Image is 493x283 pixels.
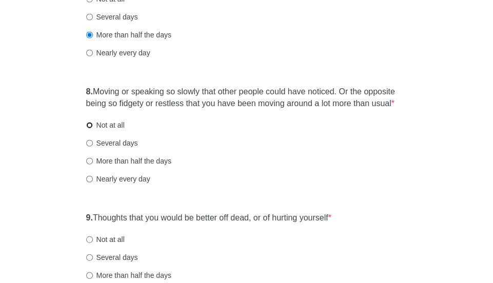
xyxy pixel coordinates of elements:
input: More than half the days [86,32,93,38]
input: Nearly every day [86,50,93,56]
label: Thoughts that you would be better off dead, or of hurting yourself [86,212,331,224]
label: Not at all [86,120,125,130]
input: Several days [86,14,93,21]
input: Several days [86,254,93,261]
label: Several days [86,252,138,262]
input: Several days [86,140,93,147]
input: Not at all [86,236,93,243]
label: Nearly every day [86,174,150,184]
label: More than half the days [86,270,171,280]
label: More than half the days [86,30,171,40]
label: Several days [86,138,138,148]
label: More than half the days [86,156,171,166]
input: Not at all [86,122,93,129]
strong: 8. [86,87,93,96]
strong: 9. [86,213,93,222]
label: Nearly every day [86,48,150,58]
label: Not at all [86,234,125,245]
input: More than half the days [86,272,93,279]
input: Nearly every day [86,176,93,183]
label: Moving or speaking so slowly that other people could have noticed. Or the opposite being so fidge... [86,86,407,110]
input: More than half the days [86,158,93,165]
label: Several days [86,12,138,22]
